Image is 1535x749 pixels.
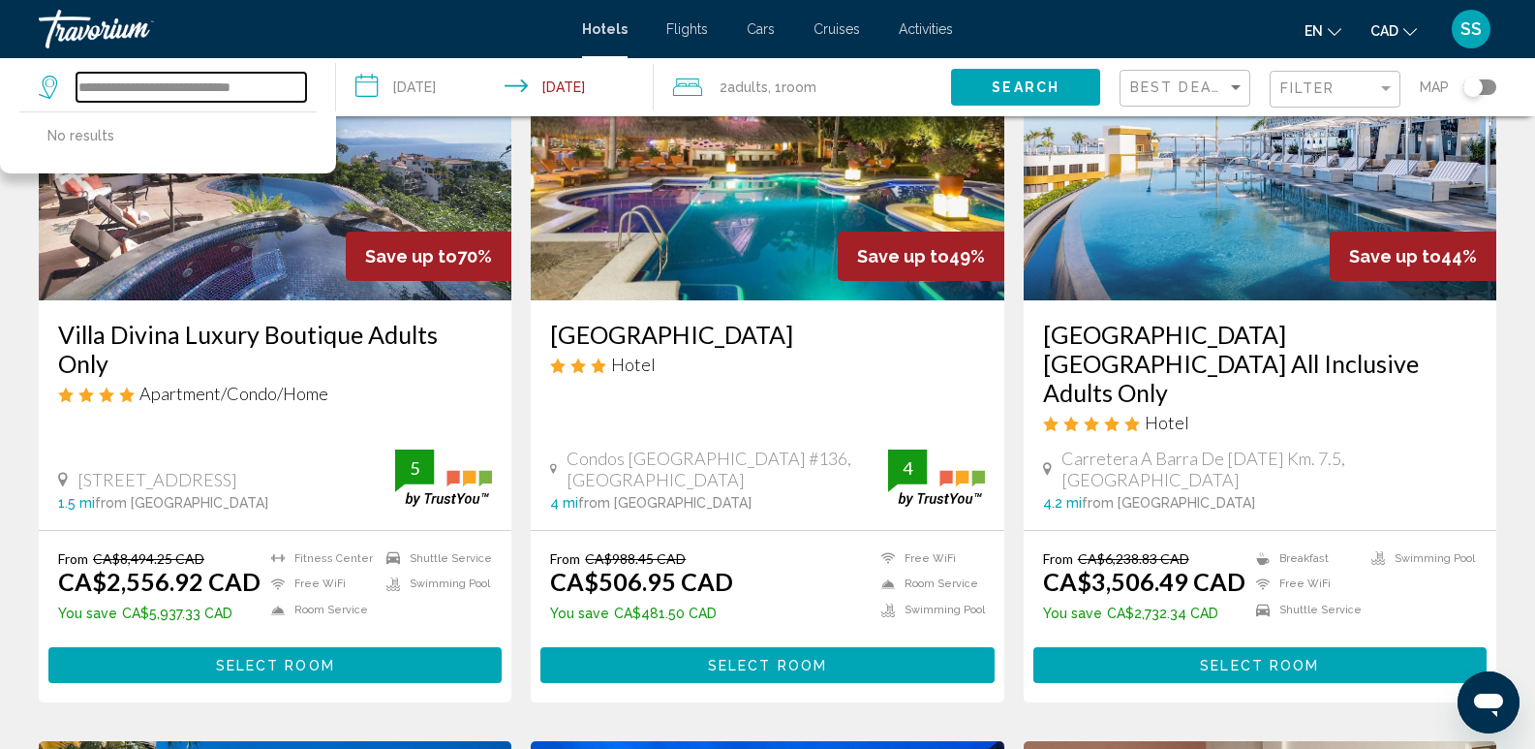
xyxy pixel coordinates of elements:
button: Search [951,69,1100,105]
li: Free WiFi [872,550,985,567]
span: You save [1043,606,1102,621]
span: 4.2 mi [1043,495,1082,511]
li: Room Service [261,602,377,618]
a: [GEOGRAPHIC_DATA] [GEOGRAPHIC_DATA] All Inclusive Adults Only [1043,320,1477,407]
span: You save [58,606,117,621]
span: Condos [GEOGRAPHIC_DATA] #136, [GEOGRAPHIC_DATA] [567,448,887,490]
button: Toggle map [1449,78,1496,96]
a: Cars [747,21,775,37]
span: Room [782,79,816,95]
span: 4 mi [550,495,578,511]
span: SS [1460,19,1482,39]
ins: CA$2,556.92 CAD [58,567,261,596]
button: Filter [1270,70,1400,109]
del: CA$8,494.25 CAD [93,550,204,567]
span: Filter [1280,80,1335,96]
span: 2 [720,74,768,101]
span: Map [1420,74,1449,101]
span: Select Room [216,658,335,673]
li: Shuttle Service [1246,602,1362,618]
span: Save up to [365,246,457,266]
span: Save up to [857,246,949,266]
span: Hotel [1145,412,1189,433]
span: CAD [1370,23,1398,39]
li: Room Service [872,577,985,593]
del: CA$6,238.83 CAD [1078,550,1189,567]
button: Travelers: 2 adults, 0 children [654,58,951,116]
a: Hotels [582,21,628,37]
li: Breakfast [1246,550,1362,567]
a: Activities [899,21,953,37]
span: [STREET_ADDRESS] [77,469,237,490]
button: User Menu [1446,9,1496,49]
span: , 1 [768,74,816,101]
button: Select Room [540,647,994,683]
span: Hotel [611,354,656,375]
button: Check-in date: Nov 19, 2025 Check-out date: Nov 26, 2025 [336,58,653,116]
li: Swimming Pool [872,602,985,618]
ins: CA$3,506.49 CAD [1043,567,1245,596]
div: 49% [838,232,1004,281]
div: 44% [1330,232,1496,281]
a: Travorium [39,10,563,48]
mat-select: Sort by [1130,80,1244,97]
p: CA$2,732.34 CAD [1043,606,1245,621]
div: 70% [346,232,511,281]
p: CA$5,937.33 CAD [58,606,261,621]
a: Select Room [1033,652,1487,673]
div: 3 star Hotel [550,354,984,375]
span: 1.5 mi [58,495,95,511]
span: From [1043,550,1073,567]
span: From [58,550,88,567]
a: Villa Divina Luxury Boutique Adults Only [58,320,492,378]
ins: CA$506.95 CAD [550,567,733,596]
a: [GEOGRAPHIC_DATA] [550,320,984,349]
button: Select Room [1033,647,1487,683]
a: Select Room [48,652,502,673]
li: Swimming Pool [377,577,492,593]
button: Change language [1305,16,1341,45]
div: 5 [395,456,434,480]
li: Fitness Center [261,550,377,567]
span: Search [992,80,1059,96]
a: Flights [666,21,708,37]
span: from [GEOGRAPHIC_DATA] [1082,495,1255,511]
li: Shuttle Service [377,550,492,567]
span: Adults [727,79,768,95]
li: Swimming Pool [1362,550,1477,567]
iframe: Button to launch messaging window [1458,671,1520,733]
span: from [GEOGRAPHIC_DATA] [578,495,752,511]
span: From [550,550,580,567]
span: Carretera A Barra De [DATE] Km. 7.5, [GEOGRAPHIC_DATA] [1061,448,1477,490]
div: 4 star Apartment [58,383,492,404]
span: You save [550,606,609,621]
button: Select Room [48,647,502,683]
button: Change currency [1370,16,1417,45]
a: Select Room [540,652,994,673]
span: Select Room [708,658,827,673]
del: CA$988.45 CAD [585,550,686,567]
p: No results [47,122,114,149]
span: en [1305,23,1323,39]
div: 5 star Hotel [1043,412,1477,433]
span: Apartment/Condo/Home [139,383,328,404]
img: trustyou-badge.svg [395,450,492,507]
span: Best Deals [1130,79,1232,95]
div: 4 [888,456,927,480]
span: Save up to [1349,246,1441,266]
img: trustyou-badge.svg [888,450,985,507]
span: from [GEOGRAPHIC_DATA] [95,495,268,511]
a: Cruises [814,21,860,37]
li: Free WiFi [261,577,377,593]
span: Select Room [1200,658,1319,673]
li: Free WiFi [1246,577,1362,593]
p: CA$481.50 CAD [550,606,733,621]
